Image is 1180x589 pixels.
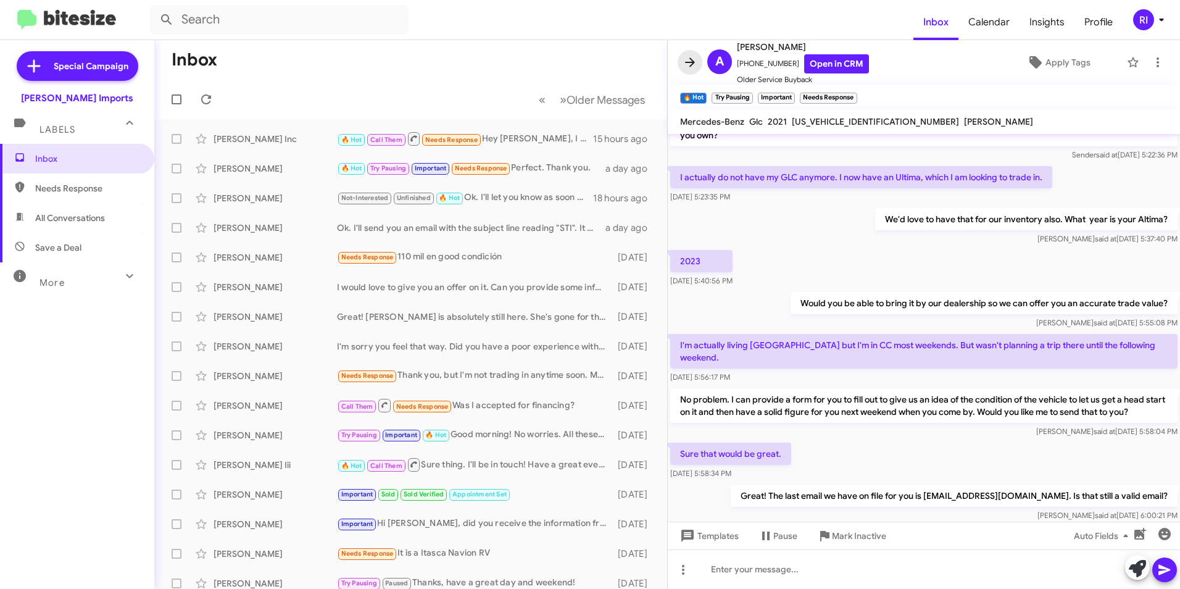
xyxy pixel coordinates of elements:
[455,164,507,172] span: Needs Response
[567,93,645,107] span: Older Messages
[612,370,657,382] div: [DATE]
[670,443,791,465] p: Sure that would be great.
[337,191,593,205] div: Ok. I'll let you know as soon as I get the responses from our lenders. We'll be in touch!
[1036,318,1178,327] span: [PERSON_NAME] [DATE] 5:55:08 PM
[337,340,612,353] div: I'm sorry you feel that way. Did you have a poor experience with us last time?
[35,212,105,224] span: All Conversations
[731,485,1178,507] p: Great! The last email we have on file for you is [EMAIL_ADDRESS][DOMAIN_NAME]. Is that still a va...
[913,4,958,40] a: Inbox
[605,162,657,175] div: a day ago
[214,162,337,175] div: [PERSON_NAME]
[337,398,612,413] div: Was I accepted for financing?
[875,208,1178,230] p: We'd love to have that for our inventory also. What year is your Altima?
[385,579,408,587] span: Paused
[995,51,1121,73] button: Apply Tags
[680,116,744,127] span: Mercedes-Benz
[1133,9,1154,30] div: RI
[337,428,612,442] div: Good morning! No worries. All these different models with different letters/numbers can absolutel...
[385,431,417,439] span: Important
[800,93,857,104] small: Needs Response
[341,194,389,202] span: Not-Interested
[214,429,337,441] div: [PERSON_NAME]
[337,546,612,561] div: It is a Itasca Navion RV
[612,548,657,560] div: [DATE]
[341,253,394,261] span: Needs Response
[792,116,959,127] span: [US_VEHICLE_IDENTIFICATION_NUMBER]
[1037,511,1178,520] span: [PERSON_NAME] [DATE] 6:00:21 PM
[337,131,593,146] div: Hey [PERSON_NAME], I appreciate your time and follow up but at $21,000. I am going to pass.
[670,469,731,478] span: [DATE] 5:58:34 PM
[612,281,657,293] div: [DATE]
[712,93,752,104] small: Try Pausing
[807,525,896,547] button: Mark Inactive
[670,372,730,382] span: [DATE] 5:56:17 PM
[370,164,406,172] span: Try Pausing
[1094,318,1115,327] span: said at
[214,459,337,471] div: [PERSON_NAME] Iii
[39,277,65,288] span: More
[612,251,657,264] div: [DATE]
[670,388,1178,423] p: No problem. I can provide a form for you to fill out to give us an idea of the condition of the v...
[341,490,373,498] span: Important
[1020,4,1074,40] a: Insights
[214,133,337,145] div: [PERSON_NAME] Inc
[612,399,657,412] div: [DATE]
[593,192,657,204] div: 18 hours ago
[612,459,657,471] div: [DATE]
[337,369,612,383] div: Thank you, but I'm not trading in anytime soon. My current MB is a 2004 and I love it.
[1094,427,1115,436] span: said at
[404,490,444,498] span: Sold Verified
[370,136,402,144] span: Call Them
[1096,150,1118,159] span: said at
[415,164,447,172] span: Important
[396,403,449,411] span: Needs Response
[1123,9,1166,30] button: RI
[958,4,1020,40] a: Calendar
[214,311,337,323] div: [PERSON_NAME]
[337,457,612,472] div: Sure thing. I'll be in touch! Have a great evening.
[214,488,337,501] div: [PERSON_NAME]
[149,5,409,35] input: Search
[341,549,394,558] span: Needs Response
[539,92,546,107] span: «
[214,370,337,382] div: [PERSON_NAME]
[54,60,128,72] span: Special Campaign
[964,116,1033,127] span: [PERSON_NAME]
[341,520,373,528] span: Important
[1095,234,1116,243] span: said at
[214,251,337,264] div: [PERSON_NAME]
[452,490,507,498] span: Appointment Set
[214,281,337,293] div: [PERSON_NAME]
[341,403,373,411] span: Call Them
[172,50,217,70] h1: Inbox
[341,431,377,439] span: Try Pausing
[612,429,657,441] div: [DATE]
[531,87,553,112] button: Previous
[341,372,394,380] span: Needs Response
[1074,4,1123,40] span: Profile
[341,462,362,470] span: 🔥 Hot
[397,194,431,202] span: Unfinished
[21,92,133,104] div: [PERSON_NAME] Imports
[768,116,787,127] span: 2021
[612,311,657,323] div: [DATE]
[337,222,605,234] div: Ok. I'll send you an email with the subject line reading "STI". It will have a form attached that...
[337,517,612,531] div: Hi [PERSON_NAME], did you receive the information from [PERSON_NAME] [DATE] in regards to the GLA...
[670,166,1052,188] p: I actually do not have my GLC anymore. I now have an Ultima, which I am looking to trade in.
[715,52,724,72] span: A
[1072,150,1178,159] span: Sender [DATE] 5:22:36 PM
[214,222,337,234] div: [PERSON_NAME]
[337,311,612,323] div: Great! [PERSON_NAME] is absolutely still here. She's gone for the evening but I'll have her reach...
[425,431,446,439] span: 🔥 Hot
[552,87,652,112] button: Next
[680,93,707,104] small: 🔥 Hot
[678,525,739,547] span: Templates
[214,518,337,530] div: [PERSON_NAME]
[1074,525,1133,547] span: Auto Fields
[593,133,657,145] div: 15 hours ago
[560,92,567,107] span: »
[17,51,138,81] a: Special Campaign
[214,340,337,353] div: [PERSON_NAME]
